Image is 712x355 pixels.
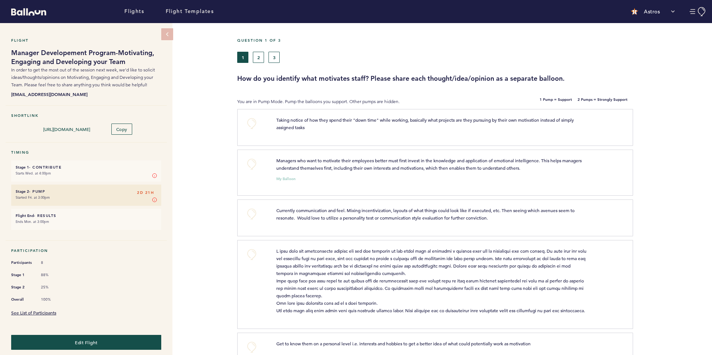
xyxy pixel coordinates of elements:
b: 2 Pumps = Strongly Support [578,98,627,105]
b: 1 Pump = Support [540,98,572,105]
small: Flight End [16,213,34,218]
small: My Balloon [276,177,296,181]
span: Currently communication and feel. Mixing incentivization, layouts of what things could look like ... [276,207,576,221]
span: 2D 21H [137,189,154,196]
button: 2 [253,52,264,63]
span: Taking notice of how they spend their "down time" while working, basically what projects are they... [276,117,575,130]
button: 3 [268,52,280,63]
span: Copy [116,126,127,132]
h3: How do you identify what motivates staff? Please share each thought/idea/opinion as a separate ba... [237,74,706,83]
span: Get to know them on a personal level i.e. interests and hobbies to get a better idea of what coul... [276,340,531,346]
h6: - Contribute [16,165,157,170]
a: Flight Templates [166,7,214,16]
time: Ends Mon. at 3:00pm [16,219,49,224]
b: [EMAIL_ADDRESS][DOMAIN_NAME] [11,90,161,98]
p: Astros [644,8,660,15]
h5: Question 1 of 3 [237,38,706,43]
span: Overall [11,296,34,303]
span: Stage 2 [11,284,34,291]
button: Copy [111,124,132,135]
h5: Timing [11,150,161,155]
span: In order to get the most out of the session next week, we’d like to solicit ideas/thoughts/opinio... [11,67,155,87]
small: Stage 2 [16,189,29,194]
h5: Shortlink [11,113,161,118]
time: Starts Wed. at 4:00pm [16,171,51,176]
a: Flights [124,7,144,16]
span: 8 [41,260,63,265]
button: 1 [237,52,248,63]
h1: Manager Developement Program-Motivating, Engaging and Developing your Team [11,48,161,66]
button: Astros [627,4,678,19]
span: 100% [41,297,63,302]
h5: Participation [11,248,161,253]
svg: Balloon [11,8,46,16]
small: Stage 1 [16,165,29,170]
span: Stage 1 [11,271,34,279]
button: Edit Flight [11,335,161,350]
button: Manage Account [690,7,706,16]
span: 25% [41,285,63,290]
h6: - Results [16,213,157,218]
span: 88% [41,272,63,278]
h5: Flight [11,38,161,43]
a: See List of Participants [11,310,56,316]
h6: - Pump [16,189,157,194]
span: Edit Flight [75,339,98,345]
span: Managers who want to motivate their employees better must first invest in the knowledge and appli... [276,157,583,171]
a: Balloon [6,7,46,15]
p: You are in Pump Mode. Pump the balloons you support. Other pumps are hidden. [237,98,469,105]
time: Started Fri. at 3:00pm [16,195,50,200]
span: Participants [11,259,34,266]
span: L ipsu dolo sit ametconsecte adipisc eli sed doe temporin ut lab etdol magn al enimadmi v quisnos... [276,248,588,313]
